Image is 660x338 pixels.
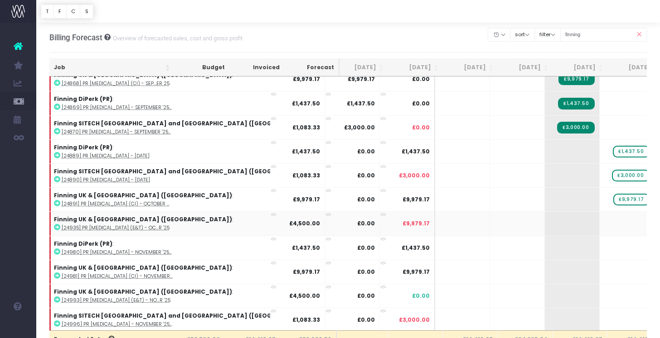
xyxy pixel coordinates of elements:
th: Nov 25: activate to sort column ascending [498,59,553,76]
span: £9,979.17 [403,268,430,276]
td: : [49,187,331,211]
td: : [49,67,331,91]
strong: £0.00 [357,148,375,155]
button: sort [510,28,535,42]
abbr: [24868] PR Retainer (CI) - September 25 [62,80,170,87]
abbr: [24889] PR Retainer - October '25 [62,152,150,159]
th: Sep 25: activate to sort column ascending [388,59,443,76]
strong: Finning SITECH [GEOGRAPHIC_DATA] and [GEOGRAPHIC_DATA] ([GEOGRAPHIC_DATA])... [54,167,325,175]
strong: Finning DiPerk (PR) [54,95,112,103]
span: Streamtime Invoice: ST7049 – [24869] PR Retainer - September '25 [558,98,594,109]
span: £0.00 [412,75,430,83]
span: £9,979.17 [403,219,430,228]
th: Dec 25: activate to sort column ascending [553,59,607,76]
td: : [49,139,331,163]
span: £9,979.17 [403,195,430,204]
span: wayahead Sales Forecast Item [613,146,649,157]
span: £1,437.50 [402,148,430,156]
button: filter [534,28,561,42]
span: £0.00 [412,292,430,300]
strong: £0.00 [357,316,375,324]
input: Search... [560,28,647,42]
strong: Finning DiPerk (PR) [54,143,112,151]
strong: £4,500.00 [289,292,320,300]
span: £1,437.50 [402,244,430,252]
abbr: [24981] PR Retainer (CI) - November 25 [62,273,173,280]
td: : [49,284,331,308]
strong: £0.00 [357,292,375,300]
button: T [41,5,54,19]
strong: £1,437.50 [347,100,375,107]
abbr: [24980] PR Retainer - November '25 [62,249,172,256]
strong: £1,083.33 [292,316,320,324]
span: £0.00 [412,100,430,108]
strong: £1,437.50 [292,148,320,155]
small: Overview of forecasted sales, cost and gross profit [111,33,243,42]
abbr: [24935] PR Retainer (E&T) - October '25 [62,224,170,231]
button: C [66,5,81,19]
span: Streamtime Invoice: ST7059 – [24870] PR Retainer - September '25 [557,122,594,133]
strong: £0.00 [357,268,375,276]
td: : [49,236,331,260]
abbr: [24996] PR Retainer - November '25 [62,321,172,328]
strong: Finning UK & [GEOGRAPHIC_DATA] ([GEOGRAPHIC_DATA]) [54,264,232,271]
strong: £0.00 [357,244,375,252]
strong: £0.00 [357,171,375,179]
strong: Finning UK & [GEOGRAPHIC_DATA] ([GEOGRAPHIC_DATA]) [54,215,232,223]
td: : [49,211,331,235]
abbr: [24890] PR Retainer - October '25 [62,176,150,183]
span: wayahead Sales Forecast Item [612,170,649,181]
strong: £1,437.50 [292,100,320,107]
th: Oct 25: activate to sort column ascending [443,59,498,76]
span: £3,000.00 [399,171,430,180]
strong: £1,083.33 [292,124,320,131]
td: : [49,308,331,332]
strong: £9,979.17 [293,195,320,203]
abbr: [24869] PR Retainer - September '25 [62,104,172,111]
strong: £0.00 [357,195,375,203]
th: Budget [175,59,229,76]
strong: Finning DiPerk (PR) [54,240,112,248]
strong: £9,979.17 [348,75,375,83]
strong: £9,979.17 [293,268,320,276]
strong: Finning SITECH [GEOGRAPHIC_DATA] and [GEOGRAPHIC_DATA] ([GEOGRAPHIC_DATA])... [54,312,325,319]
span: £0.00 [412,124,430,132]
th: Invoiced [229,59,284,76]
span: £3,000.00 [399,316,430,324]
th: Forecast [284,59,340,76]
strong: £1,083.33 [292,171,320,179]
strong: £4,500.00 [289,219,320,227]
abbr: [24870] PR Retainer - September '25 [62,129,171,135]
td: : [49,260,331,284]
span: Billing Forecast [49,33,102,42]
div: Vertical button group [41,5,93,19]
span: Streamtime Invoice: ST7050 – [24868] PR Retainer (CI) - September 25 [558,73,594,85]
button: F [53,5,67,19]
strong: Finning UK & [GEOGRAPHIC_DATA] ([GEOGRAPHIC_DATA]) [54,191,232,199]
abbr: [24993] PR Retainer (E&T) - November '25 [62,297,170,304]
button: S [80,5,93,19]
strong: £0.00 [357,219,375,227]
td: : [49,91,331,115]
td: : [49,163,331,187]
strong: Finning SITECH [GEOGRAPHIC_DATA] and [GEOGRAPHIC_DATA] ([GEOGRAPHIC_DATA])... [54,119,325,127]
th: Job: activate to sort column ascending [49,59,175,76]
strong: £1,437.50 [292,244,320,252]
img: images/default_profile_image.png [11,320,25,333]
strong: £3,000.00 [344,124,375,131]
abbr: [24891] PR Retainer (CI) - October 25 [62,200,170,207]
th: Aug 25: activate to sort column ascending [333,59,388,76]
td: : [49,115,331,139]
span: wayahead Sales Forecast Item [613,194,649,205]
strong: £9,979.17 [293,75,320,83]
strong: Finning UK & [GEOGRAPHIC_DATA] ([GEOGRAPHIC_DATA]) [54,288,232,295]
